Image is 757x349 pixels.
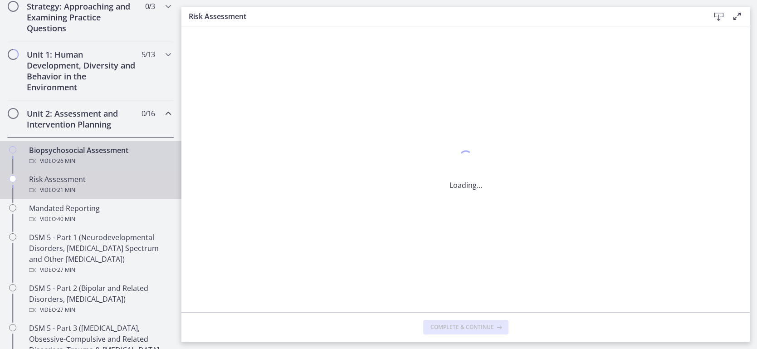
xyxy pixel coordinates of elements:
[29,145,171,167] div: Biopsychosocial Assessment
[56,214,75,225] span: · 40 min
[56,156,75,167] span: · 26 min
[29,174,171,196] div: Risk Assessment
[142,108,155,119] span: 0 / 16
[29,214,171,225] div: Video
[449,148,482,169] div: 1
[145,1,155,12] span: 0 / 3
[56,185,75,196] span: · 21 min
[430,324,494,331] span: Complete & continue
[29,305,171,315] div: Video
[56,265,75,275] span: · 27 min
[449,180,482,191] p: Loading...
[423,320,508,334] button: Complete & continue
[29,156,171,167] div: Video
[56,305,75,315] span: · 27 min
[27,49,137,93] h2: Unit 1: Human Development, Diversity and Behavior in the Environment
[189,11,695,22] h3: Risk Assessment
[29,232,171,275] div: DSM 5 - Part 1 (Neurodevelopmental Disorders, [MEDICAL_DATA] Spectrum and Other [MEDICAL_DATA])
[29,283,171,315] div: DSM 5 - Part 2 (Bipolar and Related Disorders, [MEDICAL_DATA])
[29,265,171,275] div: Video
[142,49,155,60] span: 5 / 13
[27,1,137,34] h2: Strategy: Approaching and Examining Practice Questions
[29,203,171,225] div: Mandated Reporting
[29,185,171,196] div: Video
[27,108,137,130] h2: Unit 2: Assessment and Intervention Planning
